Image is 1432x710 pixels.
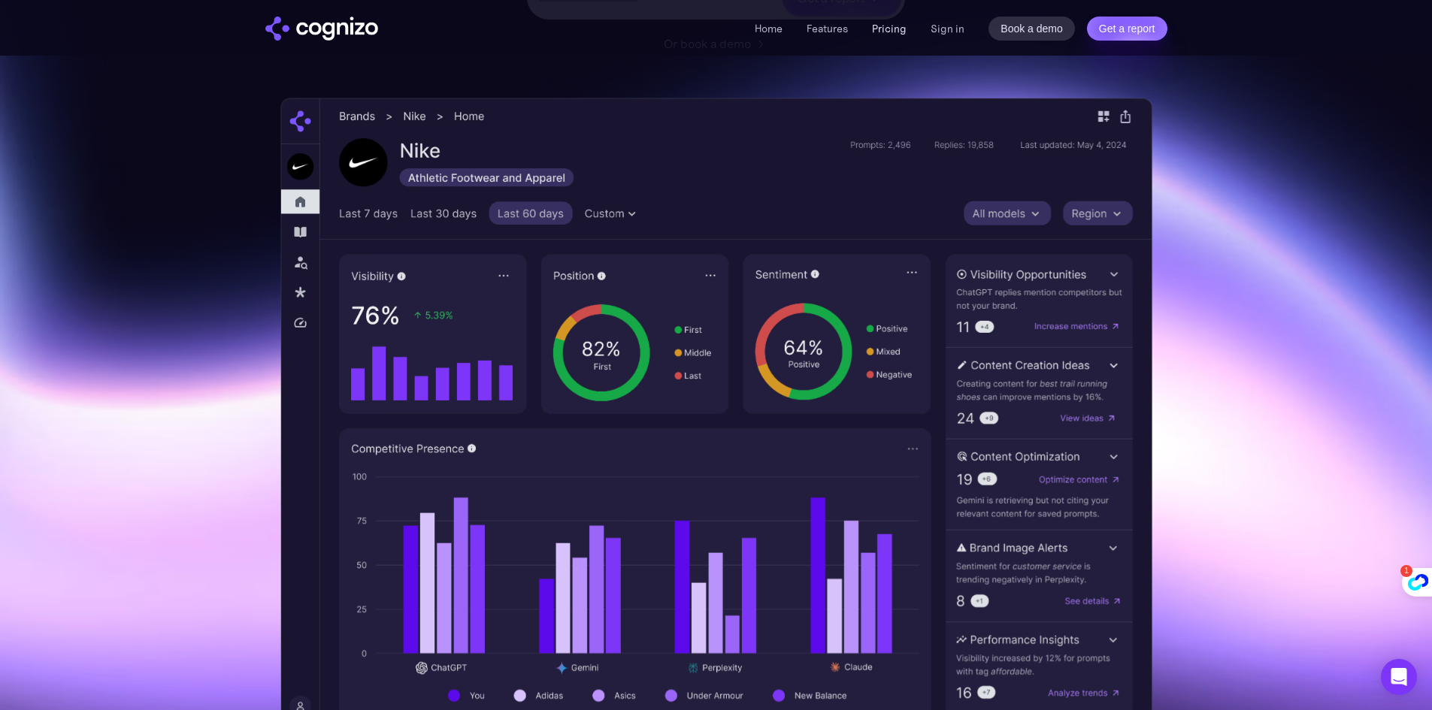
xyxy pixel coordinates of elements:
[872,22,907,35] a: Pricing
[1087,17,1167,41] a: Get a report
[265,17,378,41] img: cognizo logo
[807,22,848,35] a: Features
[931,20,964,38] a: Sign in
[988,17,1075,41] a: Book a demo
[1381,659,1417,695] div: Open Intercom Messenger
[755,22,783,35] a: Home
[265,17,378,41] a: home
